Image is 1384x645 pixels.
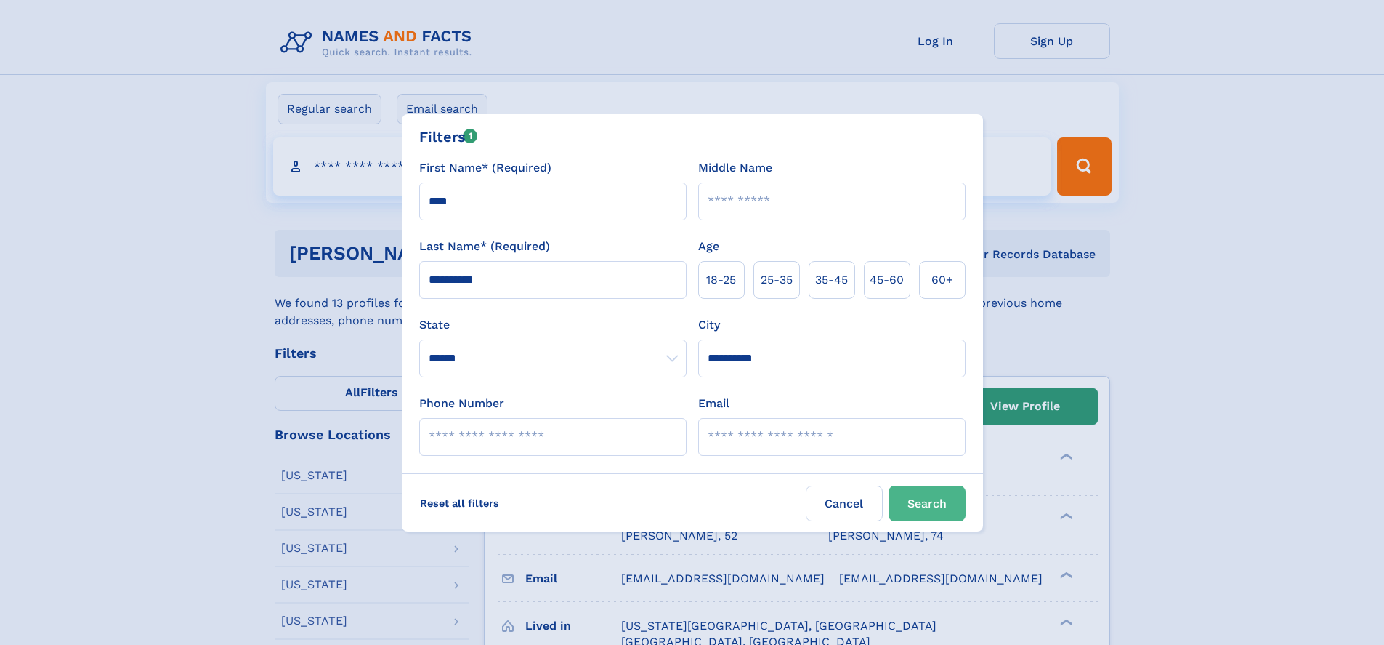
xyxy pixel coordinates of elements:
[806,486,883,521] label: Cancel
[698,316,720,334] label: City
[889,486,966,521] button: Search
[698,159,772,177] label: Middle Name
[698,238,719,255] label: Age
[761,271,793,289] span: 25‑35
[815,271,848,289] span: 35‑45
[419,316,687,334] label: State
[419,395,504,412] label: Phone Number
[419,126,478,148] div: Filters
[706,271,736,289] span: 18‑25
[870,271,904,289] span: 45‑60
[698,395,729,412] label: Email
[410,486,509,521] label: Reset all filters
[419,238,550,255] label: Last Name* (Required)
[419,159,551,177] label: First Name* (Required)
[931,271,953,289] span: 60+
